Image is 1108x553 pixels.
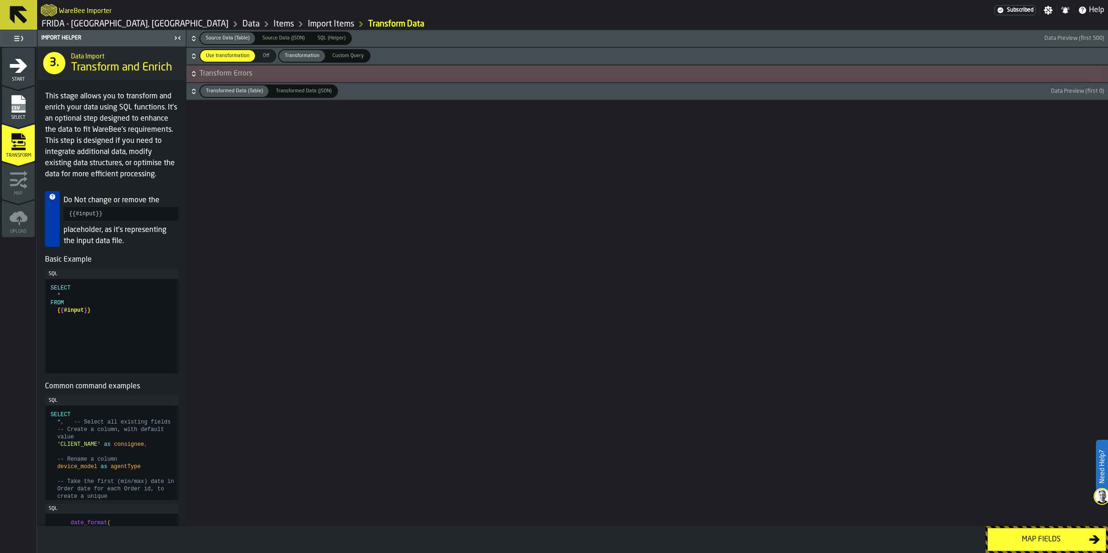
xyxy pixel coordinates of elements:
[994,5,1036,15] a: link-to-/wh/i/6dbb1d82-3db7-4128-8c89-fa256cbecc9a/settings/billing
[71,60,172,75] span: Transform and Enrich
[41,2,57,19] a: logo-header
[104,441,110,448] span: as
[269,84,338,98] label: button-switch-multi-Transformed Data (JSON)
[57,441,101,448] span: 'CLIENT_NAME'
[45,254,178,265] h5: Basic Example
[57,463,97,470] span: device_model
[171,32,184,44] label: button-toggle-Close me
[993,534,1089,545] div: Map fields
[200,50,255,62] div: thumb
[51,285,70,291] span: SELECT
[45,91,178,180] p: This stage allows you to transform and enrich your data using SQL functions. It's an optional ste...
[259,52,274,60] span: Off
[186,65,1108,82] button: button-
[39,35,171,41] div: Import Helper
[327,50,369,62] div: thumb
[281,52,323,60] span: Transformation
[38,30,186,46] header: Import Helper
[2,48,35,85] li: menu Start
[987,528,1106,551] button: button-Map fields
[200,85,268,97] div: thumb
[1074,5,1108,16] label: button-toggle-Help
[270,85,337,97] div: thumb
[272,87,335,95] span: Transformed Data (JSON)
[202,52,253,60] span: Use transformation
[329,52,368,60] span: Custom Query
[57,434,74,440] span: value
[202,87,267,95] span: Transformed Data (Table)
[2,115,35,120] span: Select
[70,520,107,526] span: date_format
[101,463,107,470] span: as
[186,83,1108,100] button: button-
[199,68,1106,79] span: Transform Errors
[87,307,90,314] span: }
[256,32,311,45] label: button-switch-multi-Source Data (JSON)
[1044,35,1104,42] span: Data Preview (first 500)
[314,34,349,42] span: SQL (Helper)
[64,225,178,247] p: placeholder, as it's representing the input data file.
[994,5,1036,15] div: Menu Subscription
[84,307,87,314] span: }
[1040,6,1057,15] label: button-toggle-Settings
[256,49,276,63] label: button-switch-multi-Off
[1007,7,1033,13] span: Subscribed
[57,307,60,314] span: {
[242,19,260,29] a: link-to-/wh/i/6dbb1d82-3db7-4128-8c89-fa256cbecc9a/data
[57,493,107,500] span: create a unique
[61,419,64,425] span: ,
[49,506,175,512] div: SQL
[2,162,35,199] li: menu Map
[59,6,112,15] h2: Sub Title
[42,19,229,29] a: link-to-/wh/i/6dbb1d82-3db7-4128-8c89-fa256cbecc9a
[51,300,64,306] span: FROM
[326,49,370,63] label: button-switch-multi-Custom Query
[202,34,253,42] span: Source Data (Table)
[144,441,147,448] span: ,
[308,19,354,29] a: link-to-/wh/i/6dbb1d82-3db7-4128-8c89-fa256cbecc9a/import/items/
[1097,441,1107,493] label: Need Help?
[259,34,308,42] span: Source Data (JSON)
[2,77,35,82] span: Start
[57,456,117,463] span: -- Rename a column
[257,32,310,44] div: thumb
[57,426,164,433] span: -- Create a column, with default
[2,200,35,237] li: menu Upload
[1089,5,1104,16] span: Help
[186,48,1108,64] button: button-
[107,520,110,526] span: (
[61,307,64,314] span: {
[114,441,144,448] span: consignee
[199,84,269,98] label: button-switch-multi-Transformed Data (Table)
[2,229,35,234] span: Upload
[311,32,352,45] label: button-switch-multi-SQL (Helper)
[57,478,174,485] span: -- Take the first (min/max) date in
[2,86,35,123] li: menu Select
[49,271,175,277] div: SQL
[274,19,294,29] a: link-to-/wh/i/6dbb1d82-3db7-4128-8c89-fa256cbecc9a/data/items/
[38,46,186,80] div: title-Transform and Enrich
[368,19,424,29] a: link-to-/wh/i/6dbb1d82-3db7-4128-8c89-fa256cbecc9a/import/items
[257,50,275,62] div: thumb
[64,207,178,221] pre: {{#input}}
[51,412,70,418] span: SELECT
[43,52,65,74] div: 3.
[41,19,573,30] nav: Breadcrumb
[2,32,35,45] label: button-toggle-Toggle Full Menu
[49,398,175,404] div: SQL
[57,486,164,492] span: Order date for each Order id, to
[2,124,35,161] li: menu Transform
[64,307,84,314] span: #input
[1051,88,1104,95] span: Data Preview (first 0)
[199,32,256,45] label: button-switch-multi-Source Data (Table)
[1057,6,1074,15] label: button-toggle-Notifications
[2,153,35,158] span: Transform
[279,50,325,62] div: thumb
[186,30,1108,47] button: button-
[278,49,326,63] label: button-switch-multi-Transformation
[199,49,256,63] label: button-switch-multi-Use transformation
[2,191,35,196] span: Map
[45,381,178,392] h5: Common command examples
[71,51,178,60] h2: Sub Title
[64,195,178,206] p: Do Not change or remove the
